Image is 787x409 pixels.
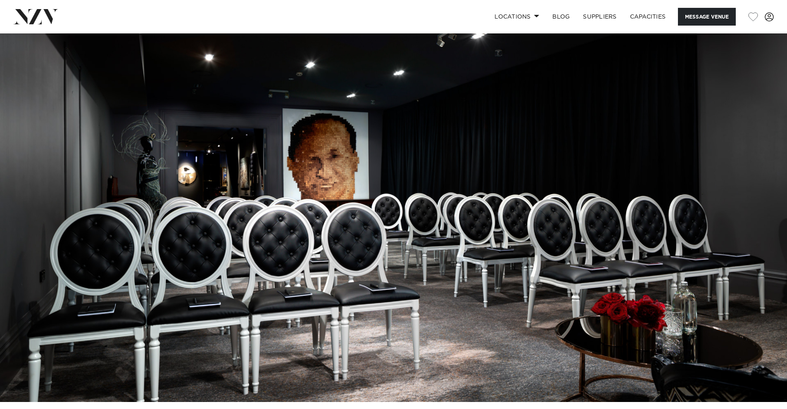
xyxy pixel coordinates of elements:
[13,9,58,24] img: nzv-logo.png
[623,8,673,26] a: Capacities
[576,8,623,26] a: SUPPLIERS
[546,8,576,26] a: BLOG
[488,8,546,26] a: Locations
[678,8,736,26] button: Message Venue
